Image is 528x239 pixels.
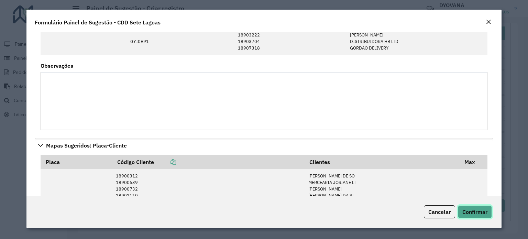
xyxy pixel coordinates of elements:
td: [PERSON_NAME] DISTRIBUIDORA HB LTD GORDAO DELIVERY [346,28,438,55]
label: Observações [41,62,73,70]
button: Close [484,18,493,27]
th: Max [460,155,487,169]
span: Confirmar [462,208,487,215]
a: Copiar [154,159,176,165]
th: Código Cliente [112,155,305,169]
div: Cliente para Recarga [35,10,493,139]
em: Fechar [486,19,491,25]
th: Clientes [305,155,460,169]
th: Placa [41,155,112,169]
span: Cancelar [428,208,451,215]
button: Cancelar [424,205,455,218]
td: GYI0B91 [126,28,169,55]
td: 18903222 18903704 18907318 [234,28,346,55]
a: Mapas Sugeridos: Placa-Cliente [35,140,493,151]
h4: Formulário Painel de Sugestão - CDD Sete Lagoas [35,18,161,26]
span: Mapas Sugeridos: Placa-Cliente [46,143,127,148]
button: Confirmar [458,205,492,218]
